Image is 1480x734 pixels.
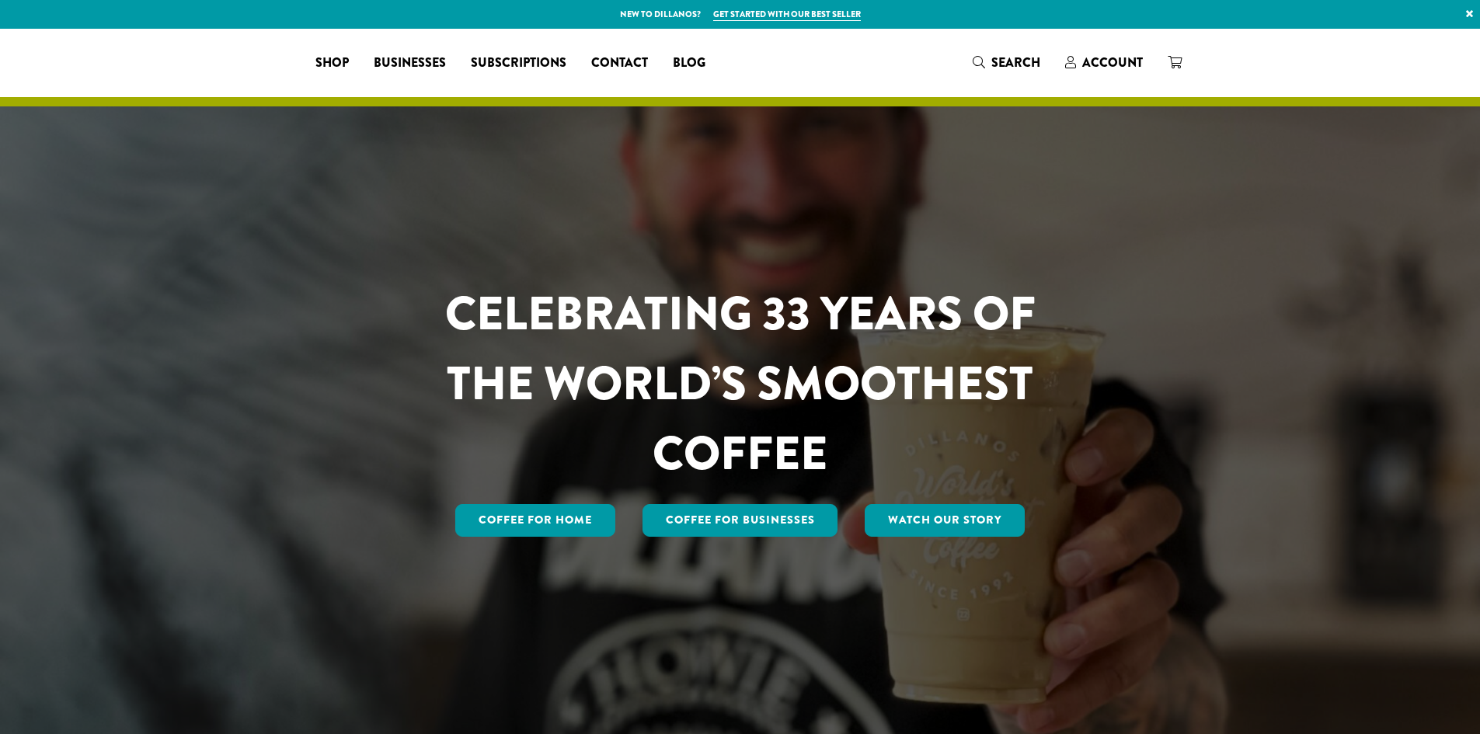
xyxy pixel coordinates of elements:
span: Subscriptions [471,54,566,73]
span: Blog [673,54,705,73]
a: Search [960,50,1053,75]
h1: CELEBRATING 33 YEARS OF THE WORLD’S SMOOTHEST COFFEE [399,279,1081,489]
span: Businesses [374,54,446,73]
a: Get started with our best seller [713,8,861,21]
span: Search [991,54,1040,71]
span: Shop [315,54,349,73]
a: Coffee for Home [455,504,615,537]
a: Watch Our Story [865,504,1025,537]
span: Account [1082,54,1143,71]
span: Contact [591,54,648,73]
a: Coffee For Businesses [642,504,838,537]
a: Shop [303,50,361,75]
